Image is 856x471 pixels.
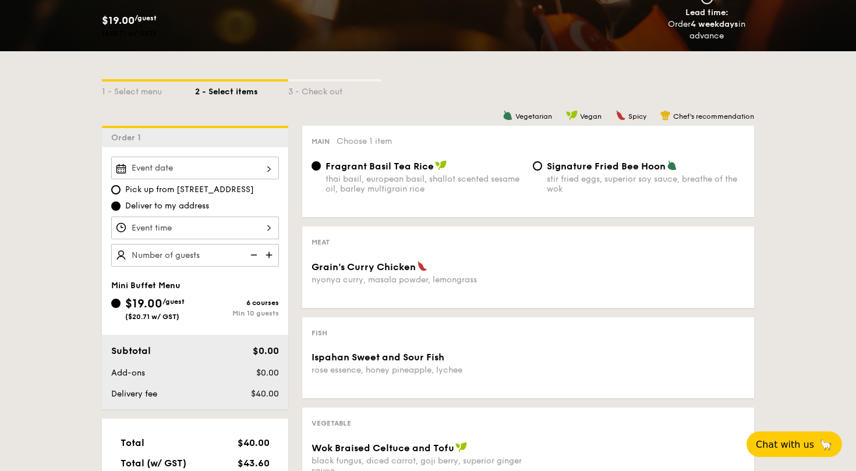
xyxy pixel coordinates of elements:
img: icon-spicy.37a8142b.svg [616,110,626,121]
input: $19.00/guest($20.71 w/ GST)6 coursesMin 10 guests [111,299,121,308]
input: Pick up from [STREET_ADDRESS] [111,185,121,194]
div: nyonya curry, masala powder, lemongrass [312,275,523,285]
div: Min 10 guests [195,309,279,317]
img: icon-reduce.1d2dbef1.svg [244,244,261,266]
img: icon-vegetarian.fe4039eb.svg [503,110,513,121]
div: rose essence, honey pineapple, lychee [312,365,523,375]
div: 1 - Select menu [102,82,195,98]
img: icon-chef-hat.a58ddaea.svg [660,110,671,121]
span: /guest [162,298,185,306]
span: Delivery fee [111,389,157,399]
input: Fragrant Basil Tea Ricethai basil, european basil, shallot scented sesame oil, barley multigrain ... [312,161,321,171]
span: Subtotal [111,345,151,356]
span: Add-ons [111,368,145,378]
div: 6 courses [195,299,279,307]
img: icon-vegan.f8ff3823.svg [435,160,447,171]
span: $0.00 [256,368,279,378]
span: 🦙 [819,438,833,451]
span: Vegetarian [515,112,552,121]
span: Total (w/ GST) [121,458,186,469]
span: ($20.71 w/ GST) [125,313,179,321]
input: Number of guests [111,244,279,267]
span: Fish [312,329,327,337]
button: Chat with us🦙 [747,431,842,457]
div: 2 - Select items [195,82,288,98]
span: Fragrant Basil Tea Rice [326,161,434,172]
input: Signature Fried Bee Hoonstir fried eggs, superior soy sauce, breathe of the wok [533,161,542,171]
div: 3 - Check out [288,82,381,98]
span: $40.00 [238,437,270,448]
span: Meat [312,238,330,246]
img: icon-vegan.f8ff3823.svg [455,442,467,452]
div: stir fried eggs, superior soy sauce, breathe of the wok [547,174,745,194]
span: $43.60 [238,458,270,469]
span: $19.00 [102,14,135,27]
span: Vegan [580,112,602,121]
span: $40.00 [251,389,279,399]
span: Lead time: [685,8,728,17]
span: $0.00 [253,345,279,356]
span: Grain's Curry Chicken [312,261,416,272]
strong: 4 weekdays [691,19,738,29]
img: icon-spicy.37a8142b.svg [417,261,427,271]
img: icon-vegetarian.fe4039eb.svg [667,160,677,171]
span: Deliver to my address [125,200,209,212]
span: Ispahan Sweet and Sour Fish [312,352,444,363]
span: $19.00 [125,297,162,311]
input: Deliver to my address [111,201,121,211]
span: Total [121,437,144,448]
span: Vegetable [312,419,351,427]
img: icon-vegan.f8ff3823.svg [566,110,578,121]
span: Mini Buffet Menu [111,281,181,291]
span: Pick up from [STREET_ADDRESS] [125,184,254,196]
input: Event time [111,217,279,239]
input: Event date [111,157,279,179]
img: icon-add.58712e84.svg [261,244,279,266]
span: Chef's recommendation [673,112,754,121]
span: /guest [135,14,157,22]
span: Choose 1 item [337,136,392,146]
span: Order 1 [111,133,146,143]
span: Spicy [628,112,646,121]
div: thai basil, european basil, shallot scented sesame oil, barley multigrain rice [326,174,523,194]
span: ($20.71 w/ GST) [102,29,156,37]
span: Main [312,137,330,146]
div: Order in advance [655,19,759,42]
span: Chat with us [756,439,814,450]
span: Signature Fried Bee Hoon [547,161,666,172]
span: Wok Braised Celtuce and Tofu [312,442,454,454]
